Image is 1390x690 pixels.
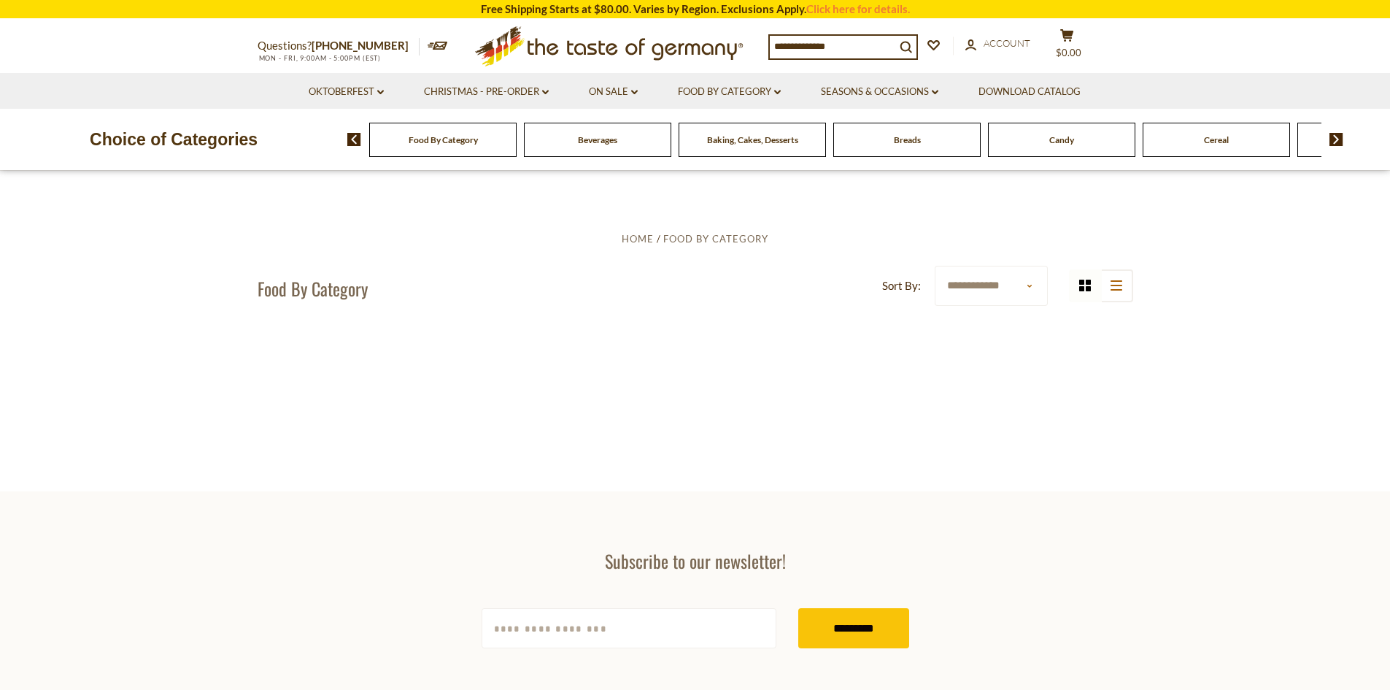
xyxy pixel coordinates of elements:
span: Account [984,37,1030,49]
a: Christmas - PRE-ORDER [424,84,549,100]
span: $0.00 [1056,47,1081,58]
a: Cereal [1204,134,1229,145]
img: previous arrow [347,133,361,146]
button: $0.00 [1046,28,1089,65]
a: On Sale [589,84,638,100]
a: Food By Category [663,233,768,245]
img: next arrow [1329,133,1343,146]
label: Sort By: [882,277,921,295]
a: Home [622,233,654,245]
a: Oktoberfest [309,84,384,100]
a: Download Catalog [978,84,1081,100]
a: Food By Category [409,134,478,145]
a: Account [965,36,1030,52]
h3: Subscribe to our newsletter! [482,550,909,572]
a: Click here for details. [806,2,910,15]
a: Baking, Cakes, Desserts [707,134,798,145]
a: Seasons & Occasions [821,84,938,100]
p: Questions? [258,37,420,55]
a: Breads [894,134,921,145]
span: MON - FRI, 9:00AM - 5:00PM (EST) [258,54,382,62]
h1: Food By Category [258,277,368,299]
a: [PHONE_NUMBER] [312,39,409,52]
a: Candy [1049,134,1074,145]
a: Beverages [578,134,617,145]
a: Food By Category [678,84,781,100]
